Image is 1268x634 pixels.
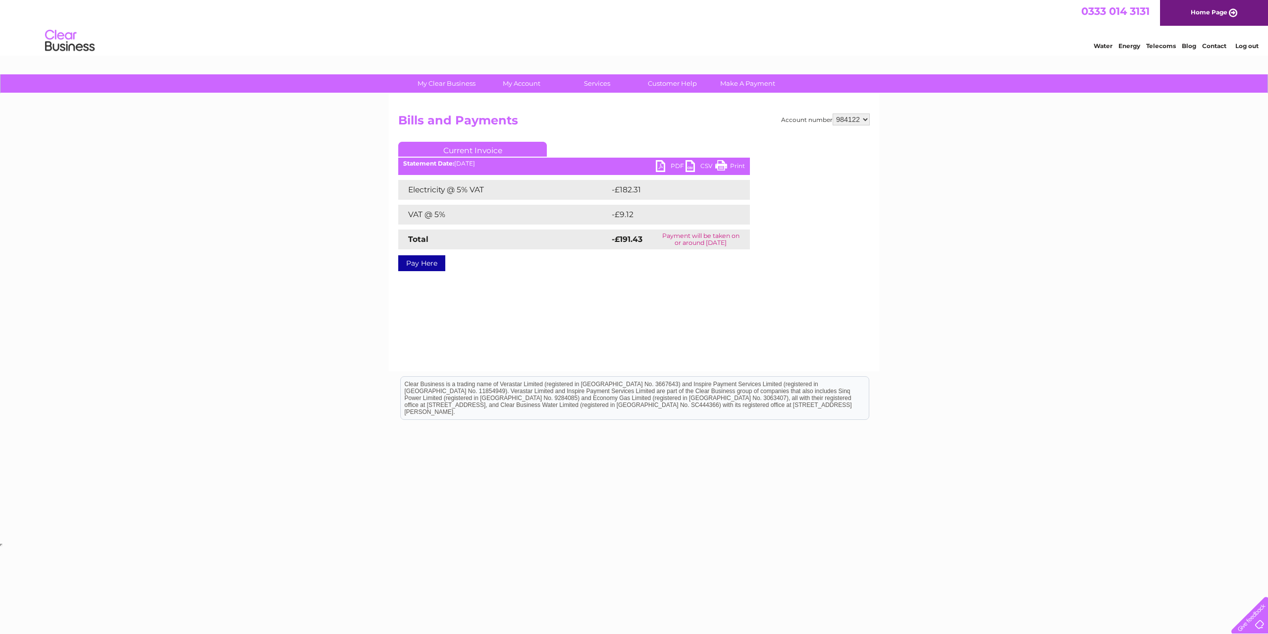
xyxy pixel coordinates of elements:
img: logo.png [45,26,95,56]
td: VAT @ 5% [398,205,609,225]
a: My Account [481,74,563,93]
a: Energy [1118,42,1140,50]
td: -£182.31 [609,180,732,200]
td: Payment will be taken on or around [DATE] [652,230,750,249]
a: Contact [1202,42,1226,50]
a: Pay Here [398,255,445,271]
a: My Clear Business [406,74,487,93]
a: Services [556,74,638,93]
a: PDF [656,160,686,174]
a: Current Invoice [398,142,547,157]
h2: Bills and Payments [398,114,870,132]
a: Water [1094,42,1112,50]
div: Clear Business is a trading name of Verastar Limited (registered in [GEOGRAPHIC_DATA] No. 3667643... [401,5,869,48]
td: Electricity @ 5% VAT [398,180,609,200]
div: [DATE] [398,160,750,167]
a: Make A Payment [707,74,789,93]
a: 0333 014 3131 [1081,5,1150,17]
a: Customer Help [632,74,713,93]
a: Log out [1235,42,1259,50]
a: Print [715,160,745,174]
div: Account number [781,114,870,125]
a: Blog [1182,42,1196,50]
b: Statement Date: [403,160,454,167]
strong: -£191.43 [612,234,642,244]
a: CSV [686,160,715,174]
td: -£9.12 [609,205,728,225]
strong: Total [408,234,428,244]
a: Telecoms [1146,42,1176,50]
